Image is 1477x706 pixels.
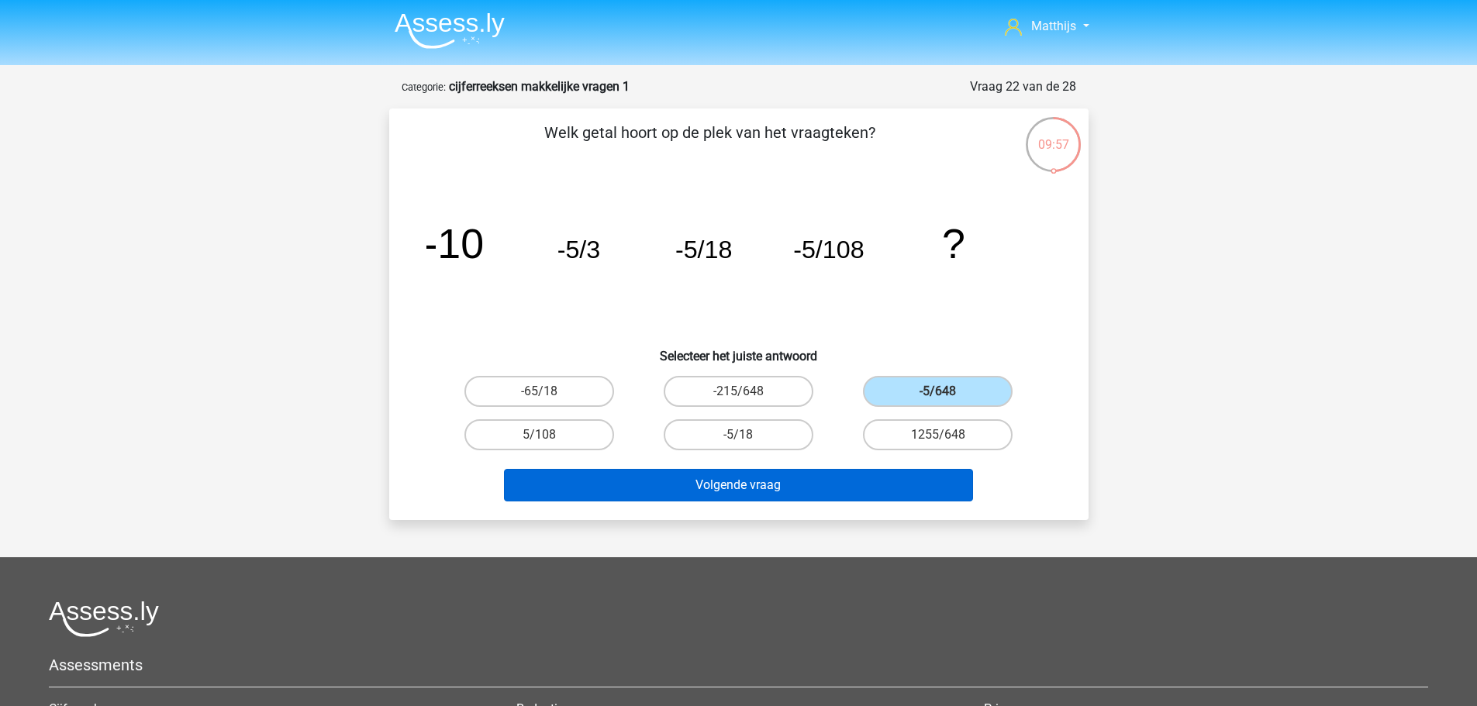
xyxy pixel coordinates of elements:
tspan: ? [942,220,965,267]
label: -65/18 [464,376,614,407]
div: 09:57 [1024,115,1082,154]
tspan: -5/18 [675,236,731,263]
label: 1255/648 [863,419,1013,450]
p: Welk getal hoort op de plek van het vraagteken? [414,121,1006,167]
h6: Selecteer het juiste antwoord [414,336,1064,363]
a: Matthijs [999,17,1095,36]
tspan: -5/108 [793,236,864,263]
h5: Assessments [49,656,1428,674]
tspan: -10 [423,220,484,267]
span: Matthijs [1031,19,1076,33]
label: -215/648 [664,376,813,407]
div: Vraag 22 van de 28 [970,77,1076,96]
small: Categorie: [402,81,446,93]
img: Assessly [395,12,505,49]
tspan: -5/3 [557,236,600,263]
label: 5/108 [464,419,614,450]
button: Volgende vraag [504,469,973,501]
img: Assessly logo [49,601,159,637]
label: -5/18 [664,419,813,450]
label: -5/648 [863,376,1013,407]
strong: cijferreeksen makkelijke vragen 1 [449,79,630,94]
